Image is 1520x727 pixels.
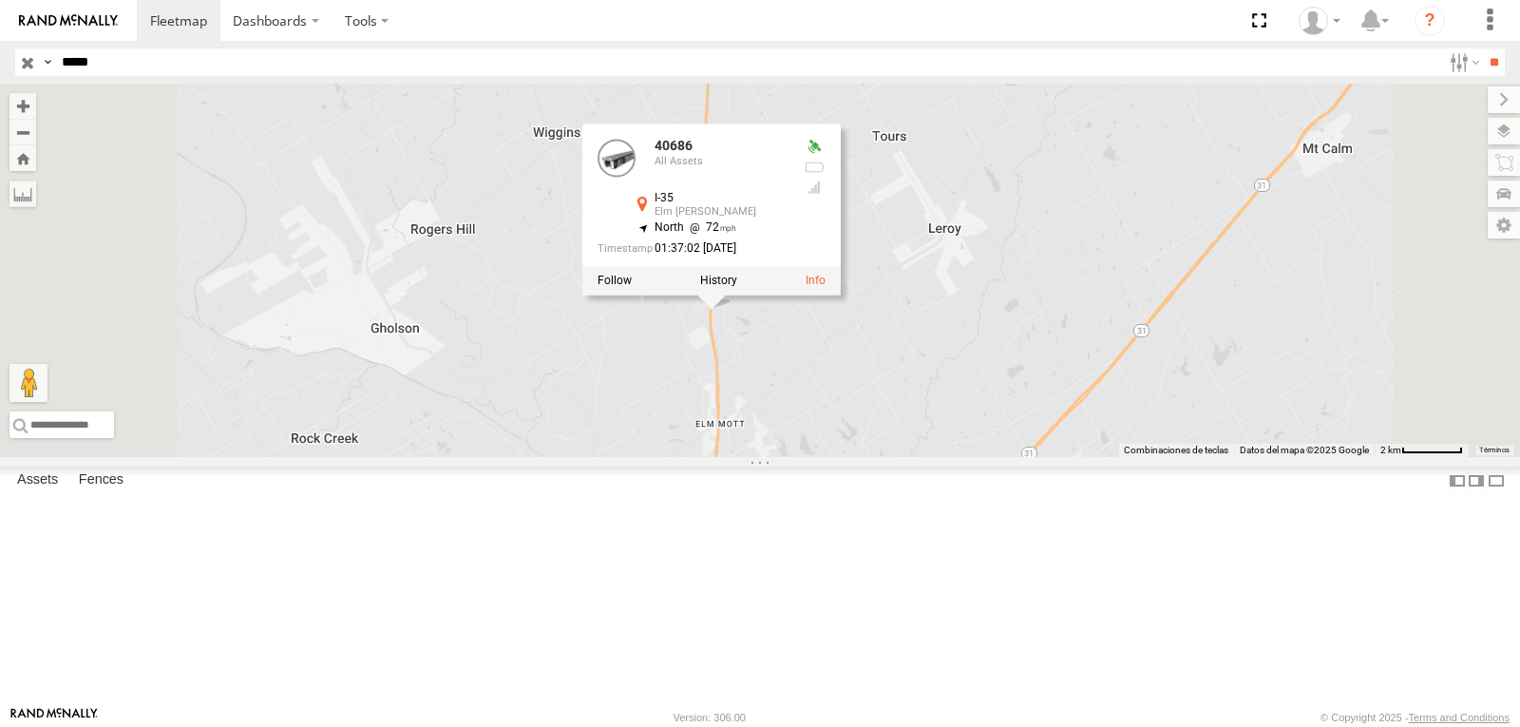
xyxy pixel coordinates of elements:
[1409,712,1510,723] a: Terms and Conditions
[19,14,118,28] img: rand-logo.svg
[598,274,632,287] label: Realtime tracking of Asset
[803,181,826,196] div: Last Event GSM Signal Strength
[1380,445,1401,455] span: 2 km
[655,207,788,219] div: Elm [PERSON_NAME]
[655,221,684,235] span: North
[40,48,55,76] label: Search Query
[674,712,746,723] div: Version: 306.00
[806,274,826,287] a: View Asset Details
[700,274,737,287] label: View Asset History
[803,160,826,175] div: No battery health information received from this device.
[9,119,36,145] button: Zoom out
[684,221,736,235] span: 72
[655,139,788,153] div: 40686
[1487,467,1506,494] label: Hide Summary Table
[803,139,826,154] div: Valid GPS Fix
[9,181,36,207] label: Measure
[1488,212,1520,239] label: Map Settings
[9,145,36,171] button: Zoom Home
[1442,48,1483,76] label: Search Filter Options
[655,156,788,167] div: All Assets
[1292,7,1347,35] div: Miguel Cantu
[1124,444,1228,457] button: Combinaciones de teclas
[1415,6,1445,36] i: ?
[1448,467,1467,494] label: Dock Summary Table to the Left
[1240,445,1369,455] span: Datos del mapa ©2025 Google
[1320,712,1510,723] div: © Copyright 2025 -
[1467,467,1486,494] label: Dock Summary Table to the Right
[9,93,36,119] button: Zoom in
[1479,447,1510,454] a: Términos (se abre en una nueva pestaña)
[8,468,67,494] label: Assets
[598,242,788,255] div: Date/time of location update
[655,192,788,204] div: I-35
[10,708,98,727] a: Visit our Website
[69,468,133,494] label: Fences
[1375,444,1469,457] button: Escala del mapa: 2 km por 61 píxeles
[9,364,47,402] button: Arrastra al hombrecito al mapa para abrir Street View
